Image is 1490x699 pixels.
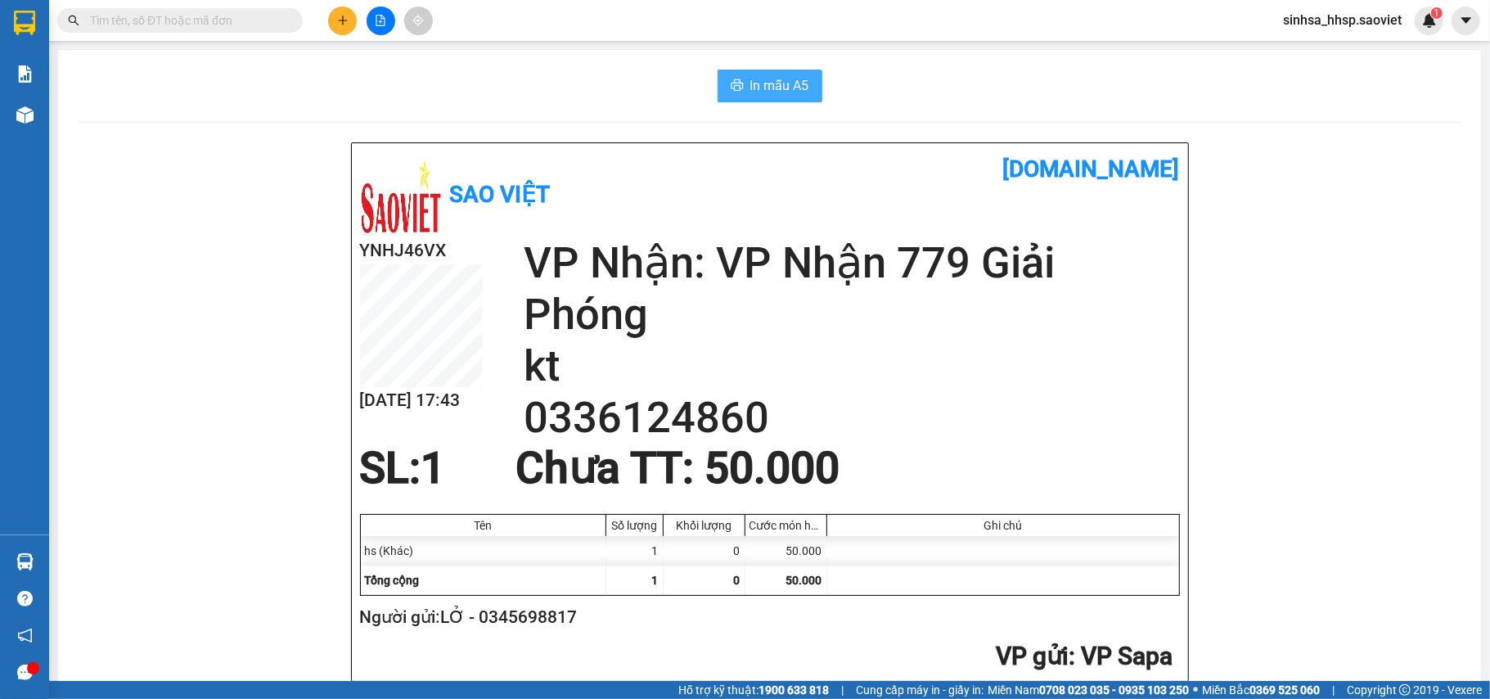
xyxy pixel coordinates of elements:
span: sinhsa_hhsp.saoviet [1270,10,1415,30]
h2: kt [524,340,1180,392]
img: warehouse-icon [16,553,34,570]
span: plus [337,15,349,26]
span: message [17,665,33,680]
div: 50.000 [745,536,827,566]
div: Chưa TT : 50.000 [506,444,849,493]
span: Miền Nam [988,681,1189,699]
span: 1 [421,443,446,494]
button: aim [404,7,433,35]
h2: [DATE] 17:43 [360,387,483,414]
span: | [841,681,844,699]
strong: 1900 633 818 [759,683,829,697]
div: 1 [606,536,664,566]
div: Số lượng [610,519,659,532]
span: 1 [1434,7,1439,19]
button: caret-down [1452,7,1480,35]
span: Tổng cộng [365,574,420,587]
span: copyright [1399,684,1411,696]
div: Cước món hàng [750,519,822,532]
div: Ghi chú [831,519,1175,532]
div: hs (Khác) [361,536,606,566]
span: caret-down [1459,13,1474,28]
span: VP gửi [997,642,1069,670]
span: In mẫu A5 [750,75,809,96]
h2: : VP Sapa [360,640,1173,674]
span: printer [731,79,744,94]
b: [DOMAIN_NAME] [1003,156,1180,183]
span: Hỗ trợ kỹ thuật: [678,681,829,699]
span: 0 [734,574,740,587]
span: aim [412,15,424,26]
b: Sao Việt [450,181,551,208]
span: search [68,15,79,26]
span: Miền Bắc [1202,681,1320,699]
div: Khối lượng [668,519,740,532]
img: logo-vxr [14,11,35,35]
img: warehouse-icon [16,106,34,124]
img: icon-new-feature [1422,13,1437,28]
span: 1 [652,574,659,587]
span: 50.000 [786,574,822,587]
h2: Người gửi: LỞ - 0345698817 [360,604,1173,631]
div: 0 [664,536,745,566]
input: Tìm tên, số ĐT hoặc mã đơn [90,11,283,29]
h2: VP Nhận: VP Nhận 779 Giải Phóng [524,237,1180,340]
sup: 1 [1431,7,1443,19]
strong: 0708 023 035 - 0935 103 250 [1039,683,1189,697]
span: notification [17,628,33,643]
h2: YNHJ46VX [360,237,483,264]
span: file-add [375,15,386,26]
button: printerIn mẫu A5 [718,70,822,102]
span: ⚪️ [1193,687,1198,693]
span: SL: [360,443,421,494]
h2: 0336124860 [524,392,1180,444]
span: | [1332,681,1335,699]
button: file-add [367,7,395,35]
div: Tên [365,519,601,532]
span: question-circle [17,591,33,607]
button: plus [328,7,357,35]
strong: 0369 525 060 [1249,683,1320,697]
img: logo.jpg [360,156,442,237]
img: solution-icon [16,65,34,83]
span: Cung cấp máy in - giấy in: [856,681,984,699]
